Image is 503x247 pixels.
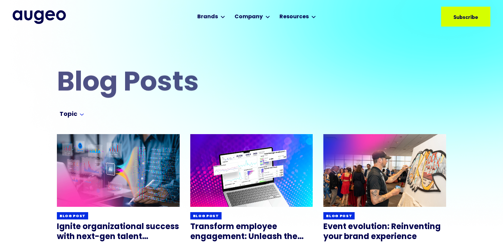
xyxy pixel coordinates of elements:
div: Resources [279,13,309,21]
div: Topic [60,111,77,119]
h2: Blog Posts [57,70,446,97]
h3: Event evolution: Reinventing your brand experience [323,222,446,242]
img: Arrow symbol in bright blue pointing down to indicate an expanded section. [80,114,84,116]
div: Brands [197,13,218,21]
div: Blog post [326,214,352,219]
div: Company [235,13,263,21]
img: Augeo's full logo in midnight blue. [13,10,66,24]
h3: Transform employee engagement: Unleash the power of next-gen insights [190,222,313,242]
h3: Ignite organizational success with next-gen talent optimization [57,222,180,242]
a: home [13,10,66,24]
div: Blog post [60,214,85,219]
a: Subscribe [441,7,490,27]
div: Blog post [193,214,219,219]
